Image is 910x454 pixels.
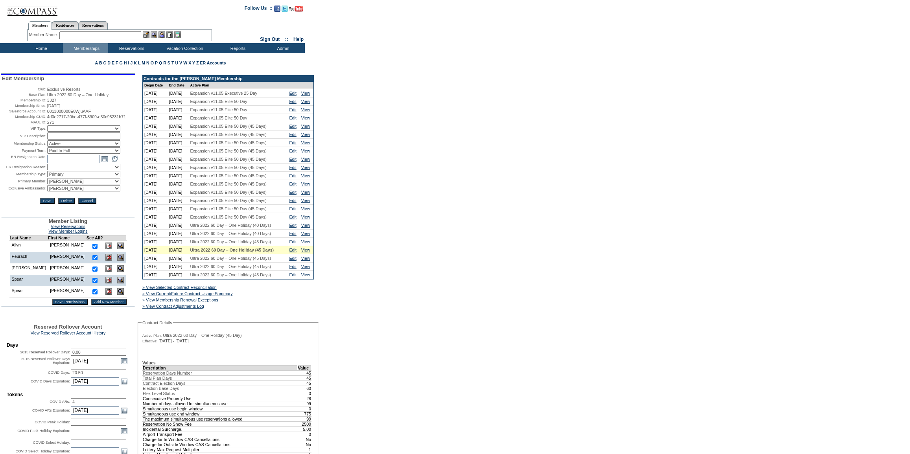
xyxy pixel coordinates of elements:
[298,386,311,391] td: 60
[289,248,297,252] a: Edit
[289,132,297,137] a: Edit
[143,263,168,271] td: [DATE]
[301,239,310,244] a: View
[301,107,310,112] a: View
[190,256,271,261] span: Ultra 2022 60 Day – One Holiday (45 Days)
[190,264,271,269] span: Ultra 2022 60 Day – One Holiday (45 Days)
[21,357,70,365] label: 2015 Reserved Rollover Days Expiration:
[143,447,298,452] td: Lottery Max Request Multiplier
[174,31,181,38] img: b_calculator.gif
[168,213,189,221] td: [DATE]
[168,271,189,279] td: [DATE]
[143,401,298,406] td: Number of days allowed for simultaneous use
[301,272,310,277] a: View
[95,61,98,65] a: A
[143,411,298,416] td: Simultaneous use end window
[143,437,298,442] td: Charge for In Window CAS Cancellations
[289,256,297,261] a: Edit
[47,98,57,103] span: 3327
[168,155,189,164] td: [DATE]
[190,124,267,129] span: Expansion v11.05 Elite 50 Day (45 Days)
[2,154,46,163] td: ER Resignation Date:
[143,406,298,411] td: Simultaneous use begin window
[163,333,241,338] span: Ultra 2022 60 Day – One Holiday (45 Day)
[143,442,298,447] td: Charge for Outside Window CAS Cancellations
[190,157,267,162] span: Expansion v11.05 Elite 50 Day (45 Days)
[107,61,111,65] a: D
[143,254,168,263] td: [DATE]
[111,154,119,163] a: Open the time view popup.
[143,205,168,213] td: [DATE]
[105,243,112,249] img: Delete
[143,75,313,82] td: Contracts for the [PERSON_NAME] Membership
[50,400,70,404] label: COVID ARs:
[190,206,267,211] span: Expansion v11.05 Elite 50 Day (45 Days)
[20,350,70,354] label: 2015 Reserved Rollover Days:
[293,37,304,42] a: Help
[171,61,174,65] a: T
[7,392,129,397] td: Tokens
[117,243,124,249] img: View Dashboard
[47,120,54,125] span: 271
[190,182,267,186] span: Expansion v11.05 Elite 50 Day (45 Days)
[2,103,46,108] td: Membership Since:
[289,140,297,145] a: Edit
[143,122,168,131] td: [DATE]
[143,221,168,230] td: [DATE]
[143,106,168,114] td: [DATE]
[289,190,297,195] a: Edit
[143,31,149,38] img: b_edit.gif
[117,288,124,295] img: View Dashboard
[168,221,189,230] td: [DATE]
[190,149,267,153] span: Expansion v11.05 Elite 50 Day (45 Days)
[289,124,297,129] a: Edit
[289,231,297,236] a: Edit
[153,43,214,53] td: Vacation Collection
[103,61,107,65] a: C
[48,275,87,286] td: [PERSON_NAME]
[166,31,173,38] img: Reservations
[47,114,126,119] span: 4d0e2717-20be-477f-8909-e30c95231b71
[190,272,271,277] span: Ultra 2022 60 Day – One Holiday (45 Days)
[143,432,298,437] td: Airport Transport Fee
[289,215,297,219] a: Edit
[7,342,129,348] td: Days
[47,103,61,108] span: [DATE]
[274,8,280,13] a: Become our fan on Facebook
[298,411,311,416] td: 775
[142,333,162,338] span: Active Plan:
[289,173,297,178] a: Edit
[301,99,310,104] a: View
[168,263,189,271] td: [DATE]
[298,396,311,401] td: 28
[168,205,189,213] td: [DATE]
[143,365,298,370] td: Description
[49,218,88,224] span: Member Listing
[78,198,96,204] input: Cancel
[105,277,112,283] img: Delete
[168,246,189,254] td: [DATE]
[134,61,137,65] a: K
[143,97,168,106] td: [DATE]
[142,61,145,65] a: M
[289,91,297,96] a: Edit
[196,61,199,65] a: Z
[143,114,168,122] td: [DATE]
[2,185,46,191] td: Exclusive Ambassador:
[151,61,154,65] a: O
[143,416,298,421] td: The maximum simultaneous use reservations allowed
[143,131,168,139] td: [DATE]
[28,21,52,30] a: Members
[142,298,218,302] a: » View Membership Renewal Exceptions
[289,272,297,277] a: Edit
[51,224,85,229] a: View Reservations
[58,198,75,204] input: Delete
[146,61,149,65] a: N
[116,61,118,65] a: F
[301,132,310,137] a: View
[289,264,297,269] a: Edit
[168,139,189,147] td: [DATE]
[168,164,189,172] td: [DATE]
[298,391,311,396] td: 0
[143,139,168,147] td: [DATE]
